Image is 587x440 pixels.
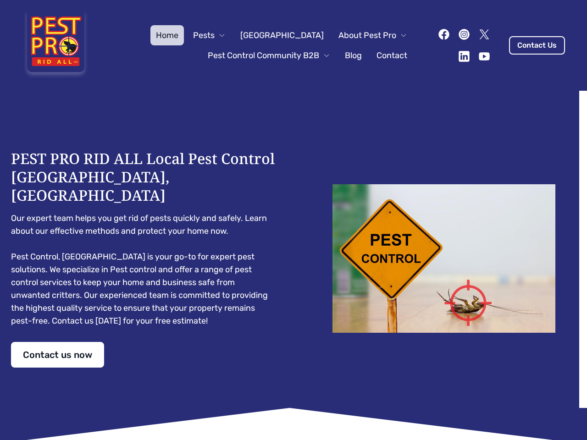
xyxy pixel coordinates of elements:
a: [GEOGRAPHIC_DATA] [235,25,329,45]
span: Pest Control Community B2B [208,49,319,62]
button: Pests [188,25,231,45]
span: Pests [193,29,215,42]
img: Dead cockroach on floor with caution sign pest control [312,184,576,333]
a: Contact [371,45,413,66]
button: Pest Control Community B2B [202,45,336,66]
a: Contact Us [509,36,565,55]
a: Contact us now [11,342,104,368]
a: Home [150,25,184,45]
img: Pest Pro Rid All [22,11,89,80]
a: Blog [339,45,367,66]
button: About Pest Pro [333,25,413,45]
pre: Our expert team helps you get rid of pests quickly and safely. Learn about our effective methods ... [11,212,275,327]
span: About Pest Pro [338,29,396,42]
h1: PEST PRO RID ALL Local Pest Control [GEOGRAPHIC_DATA], [GEOGRAPHIC_DATA] [11,149,275,204]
